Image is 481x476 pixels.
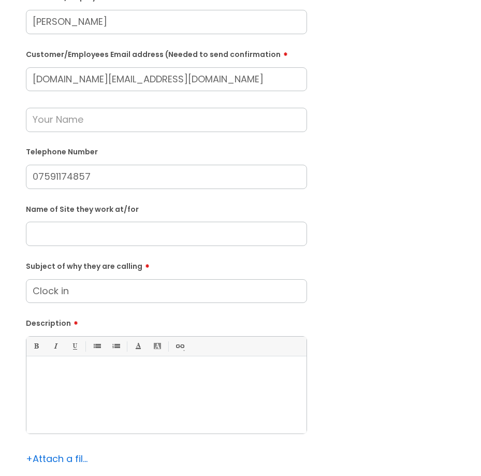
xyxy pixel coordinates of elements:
[151,340,164,353] a: Back Color
[30,340,42,353] a: Bold (Ctrl-B)
[68,340,81,353] a: Underline(Ctrl-U)
[26,47,307,59] label: Customer/Employees Email address (Needed to send confirmation
[109,340,122,353] a: 1. Ordered List (Ctrl-Shift-8)
[173,340,186,353] a: Link
[26,258,307,271] label: Subject of why they are calling
[26,146,307,156] label: Telephone Number
[49,340,62,353] a: Italic (Ctrl-I)
[26,203,307,214] label: Name of Site they work at/for
[90,340,103,353] a: • Unordered List (Ctrl-Shift-7)
[26,315,307,328] label: Description
[26,452,33,465] span: +
[132,340,144,353] a: Font Color
[26,451,88,467] div: Attach a file
[26,108,307,132] input: Your Name
[26,67,307,91] input: Email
